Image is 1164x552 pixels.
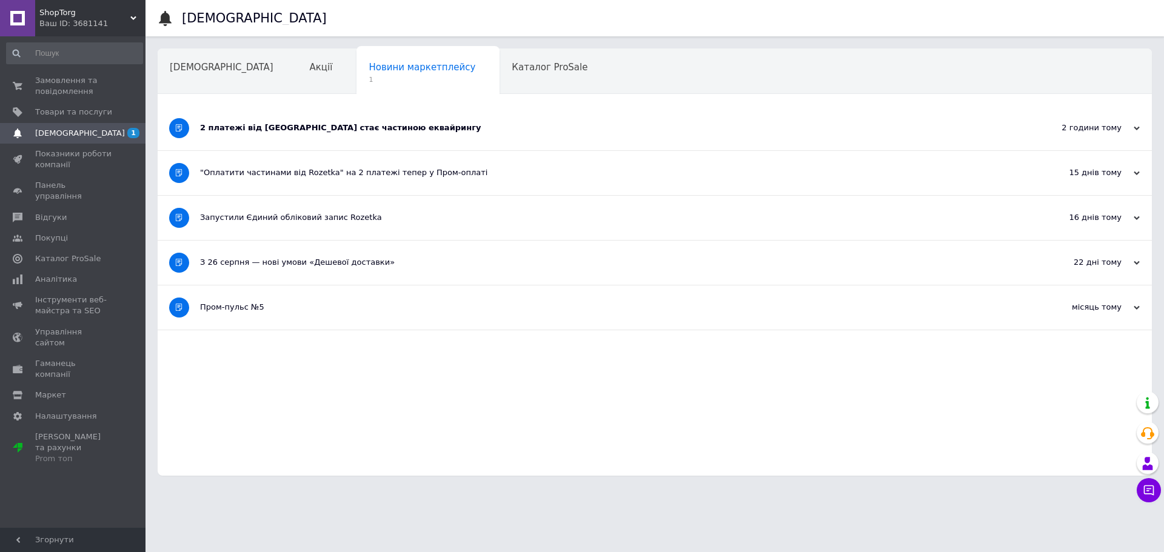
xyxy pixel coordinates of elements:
span: Товари та послуги [35,107,112,118]
span: Каталог ProSale [35,253,101,264]
span: ShopTorg [39,7,130,18]
div: "Оплатити частинами від Rozetka" на 2 платежі тепер у Пром-оплаті [200,167,1018,178]
h1: [DEMOGRAPHIC_DATA] [182,11,327,25]
span: 1 [369,75,475,84]
div: Ваш ID: 3681141 [39,18,145,29]
span: Акції [310,62,333,73]
span: Новини маркетплейсу [369,62,475,73]
div: 2 години тому [1018,122,1140,133]
div: 15 днів тому [1018,167,1140,178]
div: 16 днів тому [1018,212,1140,223]
div: 22 дні тому [1018,257,1140,268]
div: 2 платежі від [GEOGRAPHIC_DATA] стає частиною еквайрингу [200,122,1018,133]
span: [DEMOGRAPHIC_DATA] [170,62,273,73]
div: Пром-пульс №5 [200,302,1018,313]
span: [DEMOGRAPHIC_DATA] [35,128,125,139]
span: Покупці [35,233,68,244]
span: Гаманець компанії [35,358,112,380]
span: Маркет [35,390,66,401]
span: Замовлення та повідомлення [35,75,112,97]
button: Чат з покупцем [1137,478,1161,502]
span: Панель управління [35,180,112,202]
span: Управління сайтом [35,327,112,348]
span: Інструменти веб-майстра та SEO [35,294,112,316]
div: Prom топ [35,453,112,464]
div: З 26 серпня — нові умови «Дешевої доставки» [200,257,1018,268]
span: Відгуки [35,212,67,223]
input: Пошук [6,42,143,64]
span: 1 [127,128,139,138]
div: місяць тому [1018,302,1140,313]
span: [PERSON_NAME] та рахунки [35,431,112,465]
span: Налаштування [35,411,97,422]
span: Показники роботи компанії [35,148,112,170]
span: Каталог ProSale [512,62,587,73]
div: Запустили Єдиний обліковий запис Rozetka [200,212,1018,223]
span: Аналітика [35,274,77,285]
